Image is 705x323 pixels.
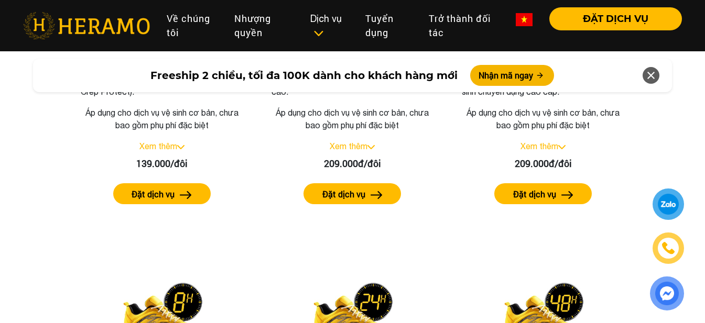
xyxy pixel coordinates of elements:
[513,188,556,201] label: Đặt dịch vụ
[541,14,682,24] a: ĐẶT DỊCH VỤ
[460,106,626,131] p: Áp dụng cho dịch vụ vệ sinh cơ bản, chưa bao gồm phụ phí đặc biệt
[269,183,436,204] a: Đặt dịch vụ arrow
[371,191,383,199] img: arrow
[132,188,175,201] label: Đặt dịch vụ
[549,7,682,30] button: ĐẶT DỊCH VỤ
[330,141,367,151] a: Xem thêm
[660,241,676,256] img: phone-icon
[520,141,558,151] a: Xem thêm
[150,68,458,83] span: Freeship 2 chiều, tối đa 100K dành cho khách hàng mới
[460,157,626,171] div: 209.000đ/đôi
[158,7,226,44] a: Về chúng tôi
[460,183,626,204] a: Đặt dịch vụ arrow
[561,191,573,199] img: arrow
[494,183,592,204] button: Đặt dịch vụ
[420,7,507,44] a: Trở thành đối tác
[357,7,420,44] a: Tuyển dụng
[180,191,192,199] img: arrow
[269,157,436,171] div: 209.000đ/đôi
[139,141,177,151] a: Xem thêm
[79,106,245,131] p: Áp dụng cho dịch vụ vệ sinh cơ bản, chưa bao gồm phụ phí đặc biệt
[113,183,211,204] button: Đặt dịch vụ
[226,7,301,44] a: Nhượng quyền
[470,65,554,86] button: Nhận mã ngay
[367,145,375,149] img: arrow_down.svg
[558,145,566,149] img: arrow_down.svg
[177,145,185,149] img: arrow_down.svg
[310,12,349,40] div: Dịch vụ
[654,234,682,262] a: phone-icon
[303,183,401,204] button: Đặt dịch vụ
[322,188,365,201] label: Đặt dịch vụ
[23,12,150,39] img: heramo-logo.png
[313,28,324,39] img: subToggleIcon
[269,106,436,131] p: Áp dụng cho dịch vụ vệ sinh cơ bản, chưa bao gồm phụ phí đặc biệt
[516,13,533,26] img: vn-flag.png
[79,157,245,171] div: 139.000/đôi
[79,183,245,204] a: Đặt dịch vụ arrow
